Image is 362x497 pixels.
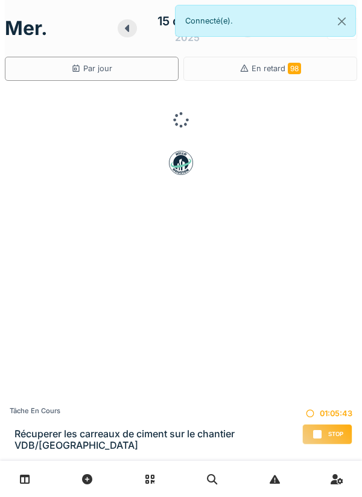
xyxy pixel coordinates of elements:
div: 15 octobre [157,12,218,30]
span: Stop [328,430,343,438]
div: Connecté(e). [175,5,356,37]
div: 01:05:43 [302,408,352,419]
button: Close [328,5,355,37]
h3: Récuperer les carreaux de ciment sur le chantier VDB/[GEOGRAPHIC_DATA] [14,428,302,451]
div: Tâche en cours [10,406,302,416]
span: 98 [288,63,301,74]
h1: mer. [5,17,48,40]
div: Par jour [71,63,112,74]
span: En retard [252,64,301,73]
div: 2025 [175,30,200,45]
img: badge-BVDL4wpA.svg [169,151,193,175]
